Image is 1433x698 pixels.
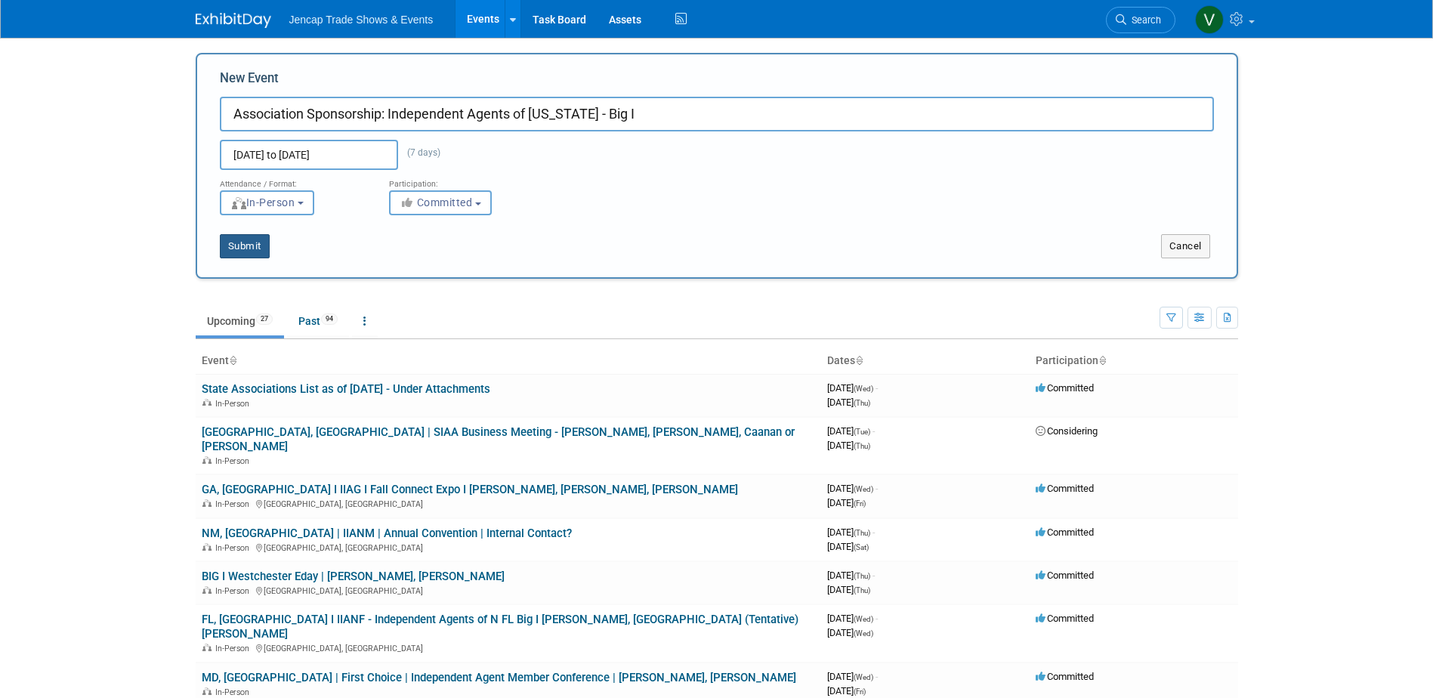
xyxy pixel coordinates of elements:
[872,527,875,538] span: -
[202,687,212,695] img: In-Person Event
[215,644,254,653] span: In-Person
[827,613,878,624] span: [DATE]
[196,13,271,28] img: ExhibitDay
[202,641,815,653] div: [GEOGRAPHIC_DATA], [GEOGRAPHIC_DATA]
[827,627,873,638] span: [DATE]
[1036,527,1094,538] span: Committed
[854,615,873,623] span: (Wed)
[202,584,815,596] div: [GEOGRAPHIC_DATA], [GEOGRAPHIC_DATA]
[202,425,795,453] a: [GEOGRAPHIC_DATA], [GEOGRAPHIC_DATA] | SIAA Business Meeting - [PERSON_NAME], [PERSON_NAME], Caan...
[202,527,572,540] a: NM, [GEOGRAPHIC_DATA] | IIANM | Annual Convention | Internal Contact?
[827,382,878,394] span: [DATE]
[220,190,314,215] button: In-Person
[1106,7,1175,33] a: Search
[827,497,866,508] span: [DATE]
[220,97,1214,131] input: Name of Trade Show / Conference
[215,543,254,553] span: In-Person
[389,190,492,215] button: Committed
[872,425,875,437] span: -
[230,196,295,208] span: In-Person
[854,428,870,436] span: (Tue)
[854,529,870,537] span: (Thu)
[854,629,873,638] span: (Wed)
[827,671,878,682] span: [DATE]
[229,354,236,366] a: Sort by Event Name
[876,613,878,624] span: -
[821,348,1030,374] th: Dates
[202,543,212,551] img: In-Person Event
[876,382,878,394] span: -
[1126,14,1161,26] span: Search
[202,456,212,464] img: In-Person Event
[827,570,875,581] span: [DATE]
[202,399,212,406] img: In-Person Event
[827,541,869,552] span: [DATE]
[854,485,873,493] span: (Wed)
[1161,234,1210,258] button: Cancel
[202,497,815,509] div: [GEOGRAPHIC_DATA], [GEOGRAPHIC_DATA]
[827,425,875,437] span: [DATE]
[854,673,873,681] span: (Wed)
[1036,570,1094,581] span: Committed
[196,307,284,335] a: Upcoming27
[1030,348,1238,374] th: Participation
[854,687,866,696] span: (Fri)
[215,456,254,466] span: In-Person
[872,570,875,581] span: -
[202,570,505,583] a: BIG I Westchester Eday | [PERSON_NAME], [PERSON_NAME]
[289,14,434,26] span: Jencap Trade Shows & Events
[854,499,866,508] span: (Fri)
[202,499,212,507] img: In-Person Event
[1036,483,1094,494] span: Committed
[1036,425,1098,437] span: Considering
[827,440,870,451] span: [DATE]
[855,354,863,366] a: Sort by Start Date
[854,385,873,393] span: (Wed)
[1036,671,1094,682] span: Committed
[202,613,798,641] a: FL, [GEOGRAPHIC_DATA] I IIANF - Independent Agents of N FL Big I [PERSON_NAME], [GEOGRAPHIC_DATA]...
[389,170,536,190] div: Participation:
[876,671,878,682] span: -
[876,483,878,494] span: -
[202,586,212,594] img: In-Person Event
[202,644,212,651] img: In-Person Event
[1098,354,1106,366] a: Sort by Participation Type
[398,147,440,158] span: (7 days)
[202,382,490,396] a: State Associations List as of [DATE] - Under Attachments
[287,307,349,335] a: Past94
[854,586,870,595] span: (Thu)
[827,483,878,494] span: [DATE]
[854,442,870,450] span: (Thu)
[321,313,338,325] span: 94
[827,584,870,595] span: [DATE]
[215,687,254,697] span: In-Person
[854,572,870,580] span: (Thu)
[1195,5,1224,34] img: Vanessa O'Brien
[256,313,273,325] span: 27
[202,483,738,496] a: GA, [GEOGRAPHIC_DATA] I IIAG I Fall Connect Expo I [PERSON_NAME], [PERSON_NAME], [PERSON_NAME]
[202,671,796,684] a: MD, [GEOGRAPHIC_DATA] | First Choice | Independent Agent Member Conference | [PERSON_NAME], [PERS...
[1036,613,1094,624] span: Committed
[220,170,366,190] div: Attendance / Format:
[1036,382,1094,394] span: Committed
[854,543,869,551] span: (Sat)
[827,397,870,408] span: [DATE]
[196,348,821,374] th: Event
[215,586,254,596] span: In-Person
[220,140,398,170] input: Start Date - End Date
[827,527,875,538] span: [DATE]
[215,499,254,509] span: In-Person
[220,69,279,93] label: New Event
[400,196,473,208] span: Committed
[827,685,866,696] span: [DATE]
[202,541,815,553] div: [GEOGRAPHIC_DATA], [GEOGRAPHIC_DATA]
[854,399,870,407] span: (Thu)
[215,399,254,409] span: In-Person
[220,234,270,258] button: Submit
